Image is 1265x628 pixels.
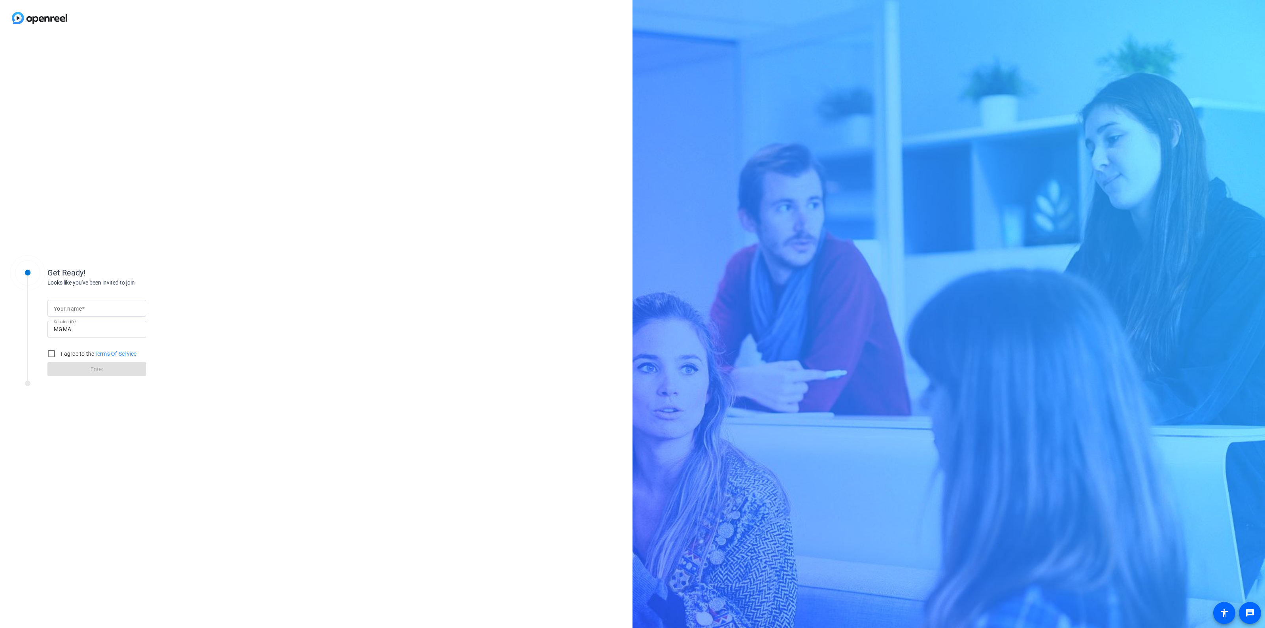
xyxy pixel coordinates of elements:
[54,319,74,324] mat-label: Session ID
[1245,608,1255,618] mat-icon: message
[47,267,206,279] div: Get Ready!
[47,279,206,287] div: Looks like you've been invited to join
[94,351,137,357] a: Terms Of Service
[54,306,82,312] mat-label: Your name
[59,350,137,358] label: I agree to the
[1220,608,1229,618] mat-icon: accessibility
